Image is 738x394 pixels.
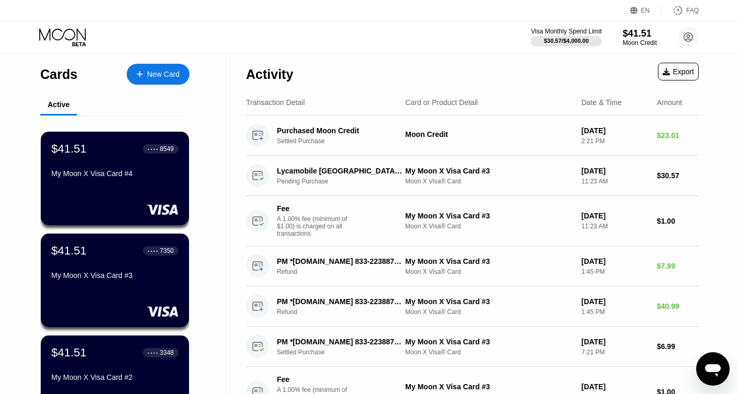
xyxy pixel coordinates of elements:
[582,178,648,185] div: 11:23 AM
[277,215,355,237] div: A 1.00% fee (minimum of $1.00) is charged on all transactions
[148,249,158,252] div: ● ● ● ●
[41,132,189,225] div: $41.51● ● ● ●8549My Moon X Visa Card #4
[405,178,573,185] div: Moon X Visa® Card
[582,212,648,220] div: [DATE]
[41,234,189,327] div: $41.51● ● ● ●7350My Moon X Visa Card #3
[405,297,573,306] div: My Moon X Visa Card #3
[51,346,86,360] div: $41.51
[657,342,699,351] div: $6.99
[686,7,699,14] div: FAQ
[405,268,573,275] div: Moon X Visa® Card
[582,167,648,175] div: [DATE]
[405,130,573,138] div: Moon Credit
[277,308,413,316] div: Refund
[405,223,573,230] div: Moon X Visa® Card
[160,349,174,356] div: 3348
[657,171,699,180] div: $30.57
[147,70,180,79] div: New Card
[544,38,589,44] div: $30.57 / $4,000.00
[277,257,403,265] div: PM *[DOMAIN_NAME] 833-2238874 US
[657,262,699,270] div: $7.99
[405,308,573,316] div: Moon X Visa® Card
[641,7,650,14] div: EN
[277,338,403,346] div: PM *[DOMAIN_NAME] 833-2238874 US
[51,244,86,258] div: $41.51
[277,268,413,275] div: Refund
[405,98,478,107] div: Card or Product Detail
[657,131,699,140] div: $23.01
[531,28,601,35] div: Visa Monthly Spend Limit
[277,297,403,306] div: PM *[DOMAIN_NAME] 833-2238874 US
[51,169,178,178] div: My Moon X Visa Card #4
[51,142,86,156] div: $41.51
[277,349,413,356] div: Settled Purchase
[582,349,648,356] div: 7:21 PM
[623,39,657,47] div: Moon Credit
[246,67,293,82] div: Activity
[663,67,694,76] div: Export
[160,145,174,153] div: 8549
[662,5,699,16] div: FAQ
[623,28,657,39] div: $41.51
[582,383,648,391] div: [DATE]
[582,98,622,107] div: Date & Time
[582,257,648,265] div: [DATE]
[277,178,413,185] div: Pending Purchase
[630,5,662,16] div: EN
[582,137,648,145] div: 2:21 PM
[48,100,70,109] div: Active
[277,375,350,384] div: Fee
[246,156,699,196] div: Lycamobile [GEOGRAPHIC_DATA] [GEOGRAPHIC_DATA]Pending PurchaseMy Moon X Visa Card #3Moon X Visa® ...
[277,126,403,135] div: Purchased Moon Credit
[148,351,158,354] div: ● ● ● ●
[277,137,413,145] div: Settled Purchase
[582,126,648,135] div: [DATE]
[582,297,648,306] div: [DATE]
[405,383,573,391] div: My Moon X Visa Card #3
[246,286,699,327] div: PM *[DOMAIN_NAME] 833-2238874 USRefundMy Moon X Visa Card #3Moon X Visa® Card[DATE]1:45 PM$40.99
[657,98,682,107] div: Amount
[51,373,178,381] div: My Moon X Visa Card #2
[277,167,403,175] div: Lycamobile [GEOGRAPHIC_DATA] [GEOGRAPHIC_DATA]
[623,28,657,47] div: $41.51Moon Credit
[405,257,573,265] div: My Moon X Visa Card #3
[246,115,699,156] div: Purchased Moon CreditSettled PurchaseMoon Credit[DATE]2:21 PM$23.01
[51,271,178,280] div: My Moon X Visa Card #3
[160,247,174,254] div: 7350
[658,63,699,80] div: Export
[657,302,699,310] div: $40.99
[582,338,648,346] div: [DATE]
[582,223,648,230] div: 11:23 AM
[246,196,699,246] div: FeeA 1.00% fee (minimum of $1.00) is charged on all transactionsMy Moon X Visa Card #3Moon X Visa...
[405,338,573,346] div: My Moon X Visa Card #3
[127,64,189,85] div: New Card
[582,268,648,275] div: 1:45 PM
[405,349,573,356] div: Moon X Visa® Card
[405,212,573,220] div: My Moon X Visa Card #3
[40,67,77,82] div: Cards
[531,28,601,47] div: Visa Monthly Spend Limit$30.57/$4,000.00
[582,308,648,316] div: 1:45 PM
[246,246,699,286] div: PM *[DOMAIN_NAME] 833-2238874 USRefundMy Moon X Visa Card #3Moon X Visa® Card[DATE]1:45 PM$7.99
[657,217,699,225] div: $1.00
[246,327,699,367] div: PM *[DOMAIN_NAME] 833-2238874 USSettled PurchaseMy Moon X Visa Card #3Moon X Visa® Card[DATE]7:21...
[148,147,158,150] div: ● ● ● ●
[277,204,350,213] div: Fee
[246,98,305,107] div: Transaction Detail
[696,352,730,386] iframe: Button to launch messaging window
[405,167,573,175] div: My Moon X Visa Card #3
